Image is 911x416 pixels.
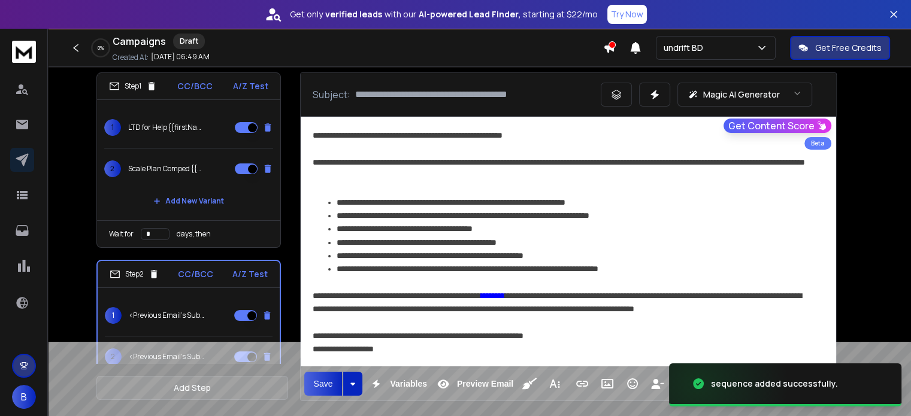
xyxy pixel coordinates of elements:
p: CC/BCC [177,80,213,92]
button: Emoticons [621,372,644,396]
button: Get Free Credits [790,36,890,60]
button: Insert Image (Ctrl+P) [596,372,619,396]
h1: Campaigns [113,34,166,48]
span: 1 [104,119,121,136]
button: B [12,385,36,409]
p: Get only with our starting at $22/mo [290,8,598,20]
span: 1 [105,307,122,324]
p: Created At: [113,53,149,62]
p: A/Z Test [233,80,268,92]
span: Variables [388,379,429,389]
button: Insert Unsubscribe Link [646,372,669,396]
p: <Previous Email's Subject> [129,311,205,320]
button: Magic AI Generator [677,83,812,107]
span: 2 [104,160,121,177]
button: Variables [365,372,429,396]
button: Get Content Score [724,119,831,133]
p: Wait for [109,229,134,239]
span: Preview Email [455,379,516,389]
button: Add New Variant [144,189,234,213]
li: Step1CC/BCCA/Z Test1LTD for Help {{firstName}}2Scale Plan Comped {{firstName}}Add New VariantWait... [96,72,281,248]
p: Try Now [611,8,643,20]
strong: verified leads [325,8,382,20]
p: Subject: [313,87,350,102]
p: CC/BCC [178,268,213,280]
div: Step 1 [109,81,157,92]
p: Scale Plan Comped {{firstName}} [128,164,205,174]
p: A/Z Test [232,268,268,280]
img: logo [12,41,36,63]
div: Step 2 [110,269,159,280]
strong: AI-powered Lead Finder, [419,8,520,20]
button: More Text [543,372,566,396]
p: undrift BD [664,42,708,54]
p: Get Free Credits [815,42,882,54]
button: Clean HTML [518,372,541,396]
li: Step2CC/BCCA/Z Test1<Previous Email's Subject>2<Previous Email's Subject>Add New Variant [96,260,281,409]
button: Save [304,372,343,396]
div: Draft [173,34,205,49]
p: 0 % [98,44,104,51]
div: sequence added successfully. [711,378,838,390]
p: LTD for Help {{firstName}} [128,123,205,132]
button: Insert Link (Ctrl+K) [571,372,594,396]
button: Preview Email [432,372,516,396]
p: Magic AI Generator [703,89,780,101]
div: Beta [804,137,831,150]
p: days, then [177,229,211,239]
p: [DATE] 06:49 AM [151,52,210,62]
button: Try Now [607,5,647,24]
